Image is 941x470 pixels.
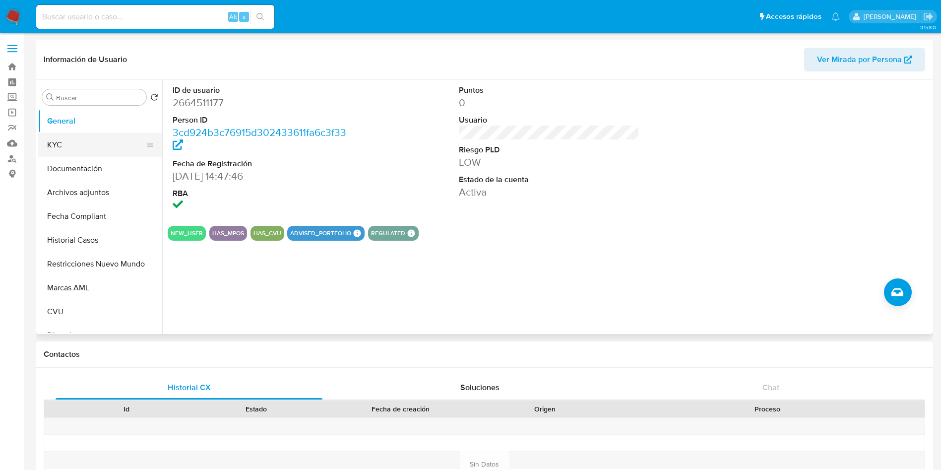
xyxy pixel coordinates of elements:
[36,10,274,23] input: Buscar usuario o caso...
[38,133,154,157] button: KYC
[68,404,185,414] div: Id
[44,55,127,65] h1: Información de Usuario
[243,12,246,21] span: s
[38,252,162,276] button: Restricciones Nuevo Mundo
[173,96,354,110] dd: 2664511177
[864,12,920,21] p: sandra.helbardt@mercadolibre.com
[46,93,54,101] button: Buscar
[817,48,902,71] span: Ver Mirada por Persona
[38,157,162,181] button: Documentación
[168,382,211,393] span: Historial CX
[617,404,918,414] div: Proceso
[923,11,934,22] a: Salir
[459,115,640,126] dt: Usuario
[38,324,162,347] button: Direcciones
[44,349,925,359] h1: Contactos
[328,404,473,414] div: Fecha de creación
[459,144,640,155] dt: Riesgo PLD
[198,404,314,414] div: Estado
[173,188,354,199] dt: RBA
[38,204,162,228] button: Fecha Compliant
[38,181,162,204] button: Archivos adjuntos
[762,382,779,393] span: Chat
[250,10,270,24] button: search-icon
[459,174,640,185] dt: Estado de la cuenta
[38,109,162,133] button: General
[487,404,603,414] div: Origen
[804,48,925,71] button: Ver Mirada por Persona
[460,382,500,393] span: Soluciones
[766,11,821,22] span: Accesos rápidos
[459,185,640,199] dd: Activa
[173,115,354,126] dt: Person ID
[459,96,640,110] dd: 0
[56,93,142,102] input: Buscar
[173,169,354,183] dd: [DATE] 14:47:46
[173,125,346,153] a: 3cd924b3c76915d302433611fa6c3f33
[831,12,840,21] a: Notificaciones
[150,93,158,104] button: Volver al orden por defecto
[173,158,354,169] dt: Fecha de Registración
[459,155,640,169] dd: LOW
[38,300,162,324] button: CVU
[173,85,354,96] dt: ID de usuario
[38,228,162,252] button: Historial Casos
[38,276,162,300] button: Marcas AML
[459,85,640,96] dt: Puntos
[229,12,237,21] span: Alt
